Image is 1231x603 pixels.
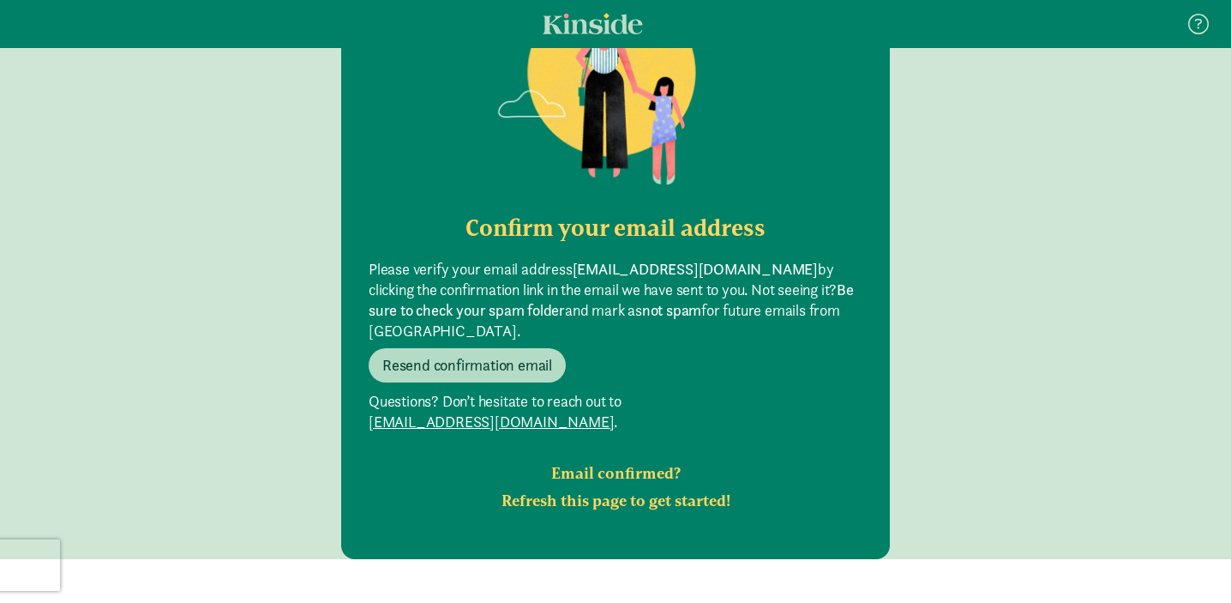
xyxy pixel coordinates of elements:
[573,259,818,279] b: [EMAIL_ADDRESS][DOMAIN_NAME]
[369,280,854,320] b: Be sure to check your spam folder
[369,460,862,515] h2: Email confirmed? Refresh this page to get started!
[369,391,862,432] p: Questions? Don’t hesitate to reach out to .
[369,348,566,383] button: Resend confirmation email
[543,13,643,34] a: Kinside
[642,300,701,320] b: not spam
[369,214,862,242] h2: Confirm your email address
[369,259,862,341] p: Please verify your email address by clicking the confirmation link in the email we have sent to y...
[382,355,552,376] span: Resend confirmation email
[369,412,614,432] a: [EMAIL_ADDRESS][DOMAIN_NAME]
